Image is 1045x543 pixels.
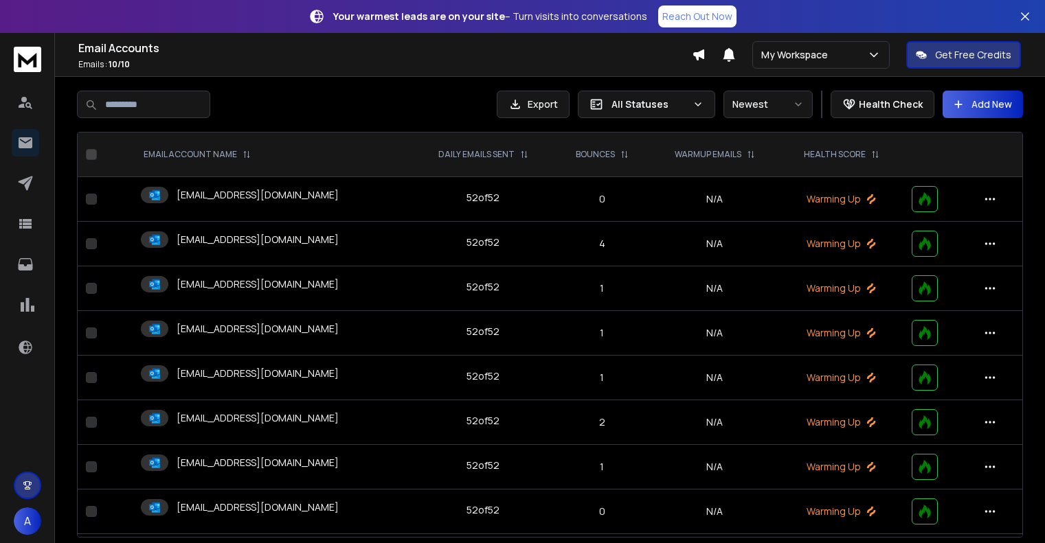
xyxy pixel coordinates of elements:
img: logo [14,47,41,72]
span: 10 / 10 [109,58,130,70]
p: 1 [563,281,642,295]
td: N/A [649,356,779,400]
p: Health Check [859,97,923,111]
td: N/A [649,400,779,445]
div: 52 of 52 [467,503,499,517]
button: Add New [943,91,1023,118]
p: Get Free Credits [935,48,1011,62]
p: Warming Up [788,505,895,518]
td: N/A [649,266,779,311]
div: 52 of 52 [467,325,499,338]
p: Warming Up [788,415,895,429]
p: 1 [563,460,642,474]
button: Export [497,91,570,118]
p: 0 [563,192,642,206]
p: 0 [563,505,642,518]
p: 1 [563,371,642,384]
p: Emails : [78,59,692,70]
div: 52 of 52 [467,414,499,428]
div: 52 of 52 [467,369,499,383]
p: – Turn visits into conversations [333,10,647,23]
p: All Statuses [611,97,687,111]
p: Warming Up [788,460,895,474]
td: N/A [649,177,779,222]
p: Warming Up [788,192,895,206]
button: A [14,507,41,535]
p: [EMAIL_ADDRESS][DOMAIN_NAME] [177,277,339,291]
p: Warming Up [788,371,895,384]
p: [EMAIL_ADDRESS][DOMAIN_NAME] [177,188,339,202]
p: HEALTH SCORE [804,149,866,160]
p: [EMAIL_ADDRESS][DOMAIN_NAME] [177,456,339,470]
div: 52 of 52 [467,191,499,205]
h1: Email Accounts [78,40,692,56]
p: [EMAIL_ADDRESS][DOMAIN_NAME] [177,500,339,514]
td: N/A [649,489,779,534]
p: [EMAIL_ADDRESS][DOMAIN_NAME] [177,411,339,425]
p: [EMAIL_ADDRESS][DOMAIN_NAME] [177,322,339,336]
p: DAILY EMAILS SENT [438,149,515,160]
p: Warming Up [788,326,895,340]
button: Newest [723,91,813,118]
td: N/A [649,445,779,489]
a: Reach Out Now [658,5,737,27]
p: [EMAIL_ADDRESS][DOMAIN_NAME] [177,367,339,380]
p: My Workspace [761,48,833,62]
td: N/A [649,311,779,356]
p: 4 [563,237,642,251]
div: EMAIL ACCOUNT NAME [144,149,251,160]
div: 52 of 52 [467,280,499,294]
p: Reach Out Now [662,10,732,23]
p: Warming Up [788,237,895,251]
p: WARMUP EMAILS [675,149,741,160]
p: 2 [563,415,642,429]
p: BOUNCES [576,149,615,160]
div: 52 of 52 [467,459,499,472]
td: N/A [649,222,779,266]
div: 52 of 52 [467,235,499,249]
p: Warming Up [788,281,895,295]
button: Health Check [831,91,934,118]
p: 1 [563,326,642,340]
button: Get Free Credits [906,41,1021,69]
p: [EMAIL_ADDRESS][DOMAIN_NAME] [177,233,339,246]
strong: Your warmest leads are on your site [333,10,505,23]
